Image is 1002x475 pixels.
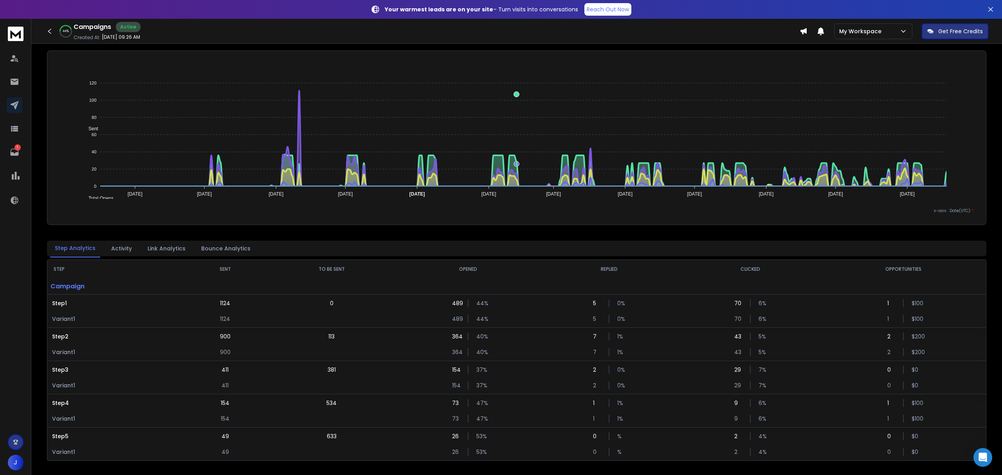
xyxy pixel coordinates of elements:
p: 1 [593,399,601,407]
div: Open Intercom Messenger [973,448,992,467]
tspan: [DATE] [759,191,774,197]
p: 154 [452,366,460,374]
p: Step 3 [52,366,180,374]
tspan: [DATE] [409,191,425,197]
p: 2 [887,333,895,340]
th: OPPORTUNITIES [821,260,986,279]
tspan: [DATE] [546,191,561,197]
p: 1 [593,415,601,423]
tspan: [DATE] [338,191,353,197]
tspan: 40 [92,149,96,154]
p: $ 0 [912,381,919,389]
th: STEP [47,260,184,279]
tspan: 60 [92,132,96,137]
p: 113 [328,333,335,340]
p: 4 % [759,432,766,440]
p: Variant 1 [52,448,180,456]
p: 900 [220,333,231,340]
p: 44 % [476,299,484,307]
p: Campaign [47,279,184,294]
p: 53 % [476,448,484,456]
div: Active [116,22,141,32]
button: Step Analytics [50,239,100,257]
th: REPLIED [539,260,680,279]
tspan: [DATE] [618,191,633,197]
p: x-axis : Date(UTC) [60,208,973,214]
p: Step 1 [52,299,180,307]
p: 44 % [476,315,484,323]
p: 0 [887,381,895,389]
p: 70 [734,315,742,323]
p: 0 % [617,366,625,374]
p: 73 [452,415,460,423]
p: 47 % [476,399,484,407]
p: 26 [452,432,460,440]
p: 1 % [617,399,625,407]
button: J [8,455,23,470]
p: 1 [14,144,21,151]
p: 6 % [759,299,766,307]
p: 70 [734,299,742,307]
p: 364 [452,333,460,340]
p: Step 4 [52,399,180,407]
tspan: 80 [92,115,96,120]
tspan: 100 [89,98,96,103]
p: $ 100 [912,399,919,407]
p: 6 % [759,399,766,407]
tspan: [DATE] [687,191,702,197]
p: 154 [221,399,229,407]
p: 44 % [63,29,69,34]
button: Get Free Credits [922,23,988,39]
tspan: [DATE] [900,191,915,197]
p: 5 % [759,333,766,340]
p: Step 2 [52,333,180,340]
p: 2 [734,432,742,440]
p: % [617,448,625,456]
p: $ 100 [912,299,919,307]
p: 26 [452,448,460,456]
p: 1 % [617,333,625,340]
p: 1 [887,415,895,423]
tspan: 120 [89,81,96,85]
p: 0 [887,432,895,440]
p: 7 % [759,366,766,374]
p: 900 [220,348,231,356]
p: 0 % [617,299,625,307]
p: 0 % [617,381,625,389]
p: 7 [593,333,601,340]
p: 489 [452,299,460,307]
th: SENT [184,260,265,279]
p: 9 [734,415,742,423]
p: 40 % [476,348,484,356]
tspan: [DATE] [481,191,496,197]
p: $ 100 [912,415,919,423]
span: Sent [83,126,98,131]
p: 49 [222,432,229,440]
p: 0 [887,448,895,456]
p: 2 [593,366,601,374]
tspan: [DATE] [128,191,142,197]
p: 0 % [617,315,625,323]
p: 53 % [476,432,484,440]
p: Step 5 [52,432,180,440]
th: CLICKED [680,260,821,279]
p: 6 % [759,415,766,423]
p: 0 [593,432,601,440]
p: 5 [593,299,601,307]
p: 154 [221,415,229,423]
th: OPENED [398,260,539,279]
p: 2 [734,448,742,456]
p: % [617,432,625,440]
th: TO BE SENT [266,260,398,279]
p: 364 [452,348,460,356]
p: 6 % [759,315,766,323]
p: Variant 1 [52,415,180,423]
p: $ 200 [912,333,919,340]
p: 4 % [759,448,766,456]
p: 40 % [476,333,484,340]
p: Variant 1 [52,381,180,389]
img: logo [8,27,23,41]
p: My Workspace [839,27,885,35]
p: 5 % [759,348,766,356]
